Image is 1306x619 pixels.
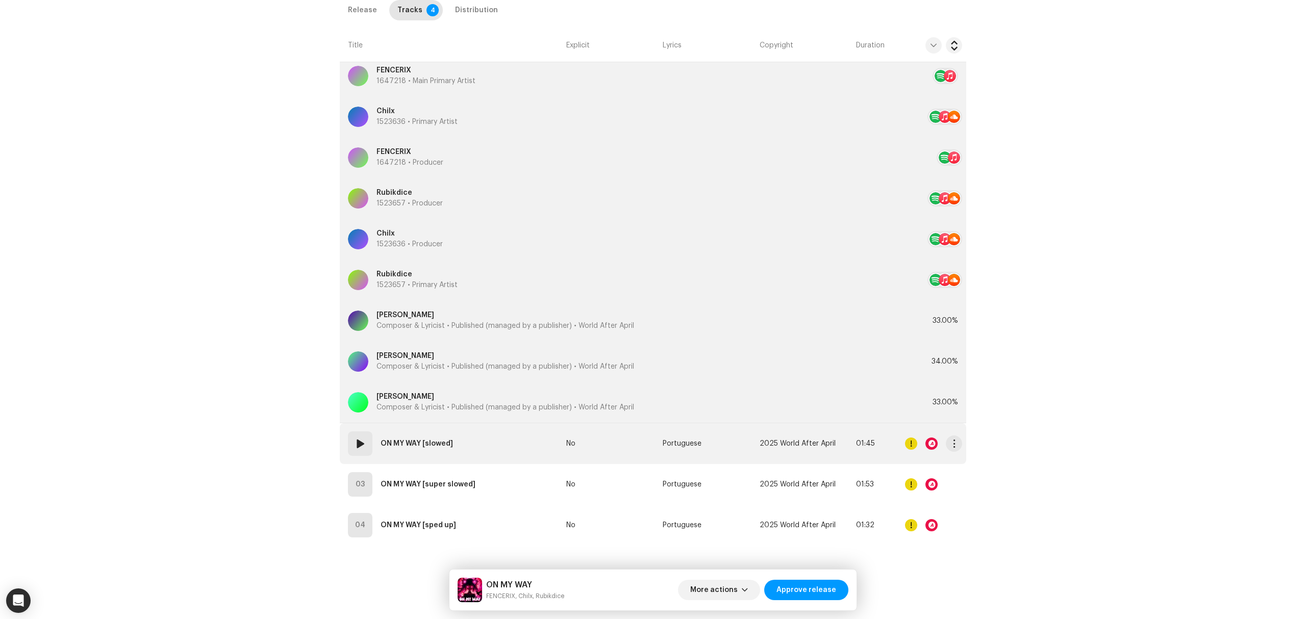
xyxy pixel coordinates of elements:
small: ON MY WAY [486,591,564,601]
p: Chilx [376,106,458,117]
p: Composer & Lyricist • Published (managed by a publisher) • World After April [376,362,634,372]
img: a1ac9437-aa32-42b9-bd45-c729d2b6f146 [458,578,482,602]
p: [PERSON_NAME] [376,392,634,402]
span: 01:53 [856,481,874,488]
span: Duration [856,40,885,50]
p: 1523657 • Producer [376,198,443,209]
div: 03 [348,472,372,497]
strong: ON MY WAY [slowed] [381,433,453,454]
p: FENCERIX [376,65,475,76]
span: Portuguese [663,481,701,488]
span: More actions [690,580,738,600]
div: Open Intercom Messenger [6,588,31,613]
p: Chilx [376,228,443,239]
p: FENCERIX [376,147,443,158]
div: 02 [348,431,372,456]
span: Title [348,40,363,50]
span: Portuguese [663,440,701,448]
p: [PERSON_NAME] [376,351,634,362]
div: 33.00% [933,392,958,412]
p: Rubikdice [376,269,458,280]
p: Composer & Lyricist • Published (managed by a publisher) • World After April [376,321,634,331]
span: 2025 World After April [760,522,836,529]
button: Approve release [764,580,848,600]
span: 2025 World After April [760,481,836,488]
span: No [566,522,575,529]
p: Rubikdice [376,188,443,198]
strong: ON MY WAY [super slowed] [381,474,475,495]
p: 1647218 • Producer [376,158,443,168]
button: More actions [678,580,760,600]
span: Lyrics [663,40,682,50]
p: 1523657 • Primary Artist [376,280,458,291]
span: 01:32 [856,522,874,529]
span: 01:45 [856,440,875,447]
div: 34.00% [932,351,958,372]
div: 04 [348,513,372,537]
div: 33.00% [933,311,958,331]
span: Copyright [760,40,793,50]
span: Explicit [566,40,590,50]
span: No [566,440,575,448]
span: Approve release [776,580,836,600]
p: 1523636 • Primary Artist [376,117,458,127]
h5: ON MY WAY [486,579,564,591]
strong: ON MY WAY [sped up] [381,515,456,535]
p: [PERSON_NAME] [376,310,634,321]
p: Composer & Lyricist • Published (managed by a publisher) • World After April [376,402,634,413]
span: Portuguese [663,522,701,529]
p: 1647218 • Main Primary Artist [376,76,475,87]
span: 2025 World After April [760,440,836,448]
p: 1523636 • Producer [376,239,443,250]
span: No [566,481,575,488]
